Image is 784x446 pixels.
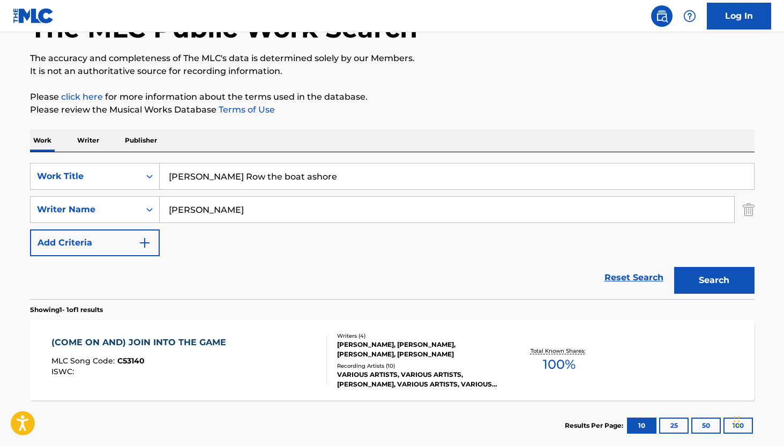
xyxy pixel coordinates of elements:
[30,305,103,315] p: Showing 1 - 1 of 1 results
[30,103,755,116] p: Please review the Musical Works Database
[51,367,77,376] span: ISWC :
[216,105,275,115] a: Terms of Use
[117,356,145,366] span: C53140
[337,340,499,359] div: [PERSON_NAME], [PERSON_NAME], [PERSON_NAME], [PERSON_NAME]
[51,356,117,366] span: MLC Song Code :
[37,170,133,183] div: Work Title
[138,236,151,249] img: 9d2ae6d4665cec9f34b9.svg
[122,129,160,152] p: Publisher
[337,332,499,340] div: Writers ( 4 )
[734,405,740,437] div: Drag
[337,370,499,389] div: VARIOUS ARTISTS, VARIOUS ARTISTS, [PERSON_NAME], VARIOUS ARTISTS, VARIOUS ARTISTS
[723,418,753,434] button: 100
[30,229,160,256] button: Add Criteria
[655,10,668,23] img: search
[30,65,755,78] p: It is not an authoritative source for recording information.
[627,418,656,434] button: 10
[743,196,755,223] img: Delete Criterion
[659,418,689,434] button: 25
[30,52,755,65] p: The accuracy and completeness of The MLC's data is determined solely by our Members.
[651,5,673,27] a: Public Search
[730,395,784,446] iframe: Chat Widget
[599,266,669,289] a: Reset Search
[61,92,103,102] a: click here
[683,10,696,23] img: help
[74,129,102,152] p: Writer
[543,355,576,374] span: 100 %
[674,267,755,294] button: Search
[37,203,133,216] div: Writer Name
[13,8,54,24] img: MLC Logo
[707,3,771,29] a: Log In
[30,320,755,400] a: (COME ON AND) JOIN INTO THE GAMEMLC Song Code:C53140ISWC:Writers (4)[PERSON_NAME], [PERSON_NAME],...
[51,336,232,349] div: (COME ON AND) JOIN INTO THE GAME
[30,91,755,103] p: Please for more information about the terms used in the database.
[679,5,700,27] div: Help
[565,421,626,430] p: Results Per Page:
[531,347,588,355] p: Total Known Shares:
[691,418,721,434] button: 50
[30,129,55,152] p: Work
[337,362,499,370] div: Recording Artists ( 10 )
[30,163,755,299] form: Search Form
